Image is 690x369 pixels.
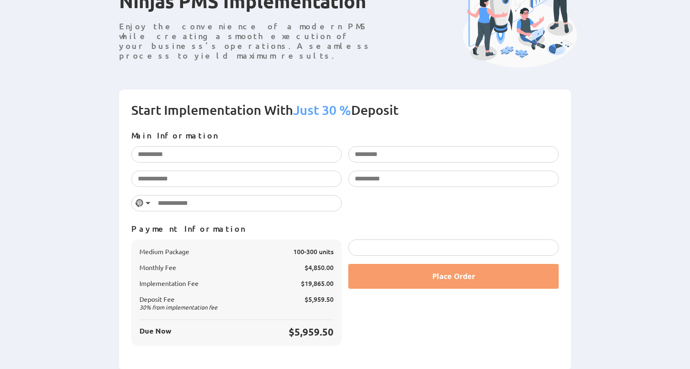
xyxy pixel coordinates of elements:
[289,325,334,338] span: $5,959.50
[293,102,351,118] span: Just 30 %
[139,295,217,311] span: Deposit Fee
[139,303,146,311] span: 30
[139,326,171,338] span: Due Now
[305,294,334,303] span: $5,959.50
[293,248,334,255] span: 100-300 units
[355,244,552,251] iframe: Защищенное окно для ввода данных оплаты картой
[305,263,334,272] span: $4,850.00
[139,303,217,311] span: % from implementation fee
[132,195,155,211] button: Selected country
[119,21,380,60] p: Enjoy the convenience of a modern PMS while creating a smooth execution of your business’s operat...
[139,248,189,255] span: Medium Package
[301,279,334,288] span: $19,865.00
[139,279,199,287] span: Implementation Fee
[139,264,176,271] span: Monthly Fee
[131,102,559,130] h2: Start Implementation With Deposit
[348,264,559,289] button: Place Order
[131,130,559,140] p: Main Information
[432,271,475,281] span: Place Order
[131,224,559,233] p: Payment Information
